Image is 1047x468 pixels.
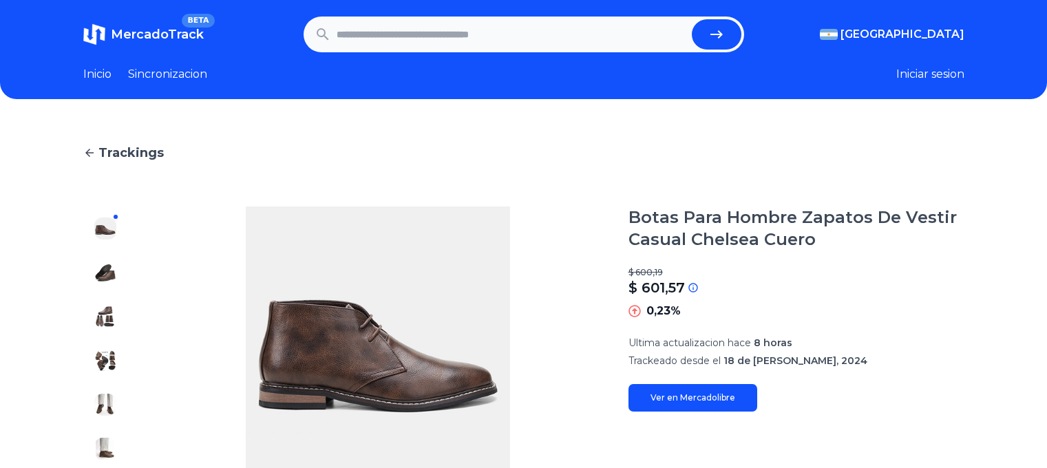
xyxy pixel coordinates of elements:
img: MercadoTrack [83,23,105,45]
img: Argentina [820,29,838,40]
img: Botas Para Hombre Zapatos De Vestir Casual Chelsea Cuero [94,394,116,416]
span: BETA [182,14,214,28]
button: [GEOGRAPHIC_DATA] [820,26,964,43]
span: Trackings [98,143,164,162]
a: Inicio [83,66,112,83]
h1: Botas Para Hombre Zapatos De Vestir Casual Chelsea Cuero [628,206,964,251]
img: Botas Para Hombre Zapatos De Vestir Casual Chelsea Cuero [94,438,116,460]
p: $ 600,19 [628,267,964,278]
span: Ultima actualizacion hace [628,337,751,349]
button: Iniciar sesion [896,66,964,83]
p: $ 601,57 [628,278,685,297]
a: Trackings [83,143,964,162]
img: Botas Para Hombre Zapatos De Vestir Casual Chelsea Cuero [94,306,116,328]
a: Ver en Mercadolibre [628,384,757,412]
img: Botas Para Hombre Zapatos De Vestir Casual Chelsea Cuero [94,350,116,372]
span: MercadoTrack [111,27,204,42]
a: Sincronizacion [128,66,207,83]
img: Botas Para Hombre Zapatos De Vestir Casual Chelsea Cuero [94,262,116,284]
span: Trackeado desde el [628,354,721,367]
span: [GEOGRAPHIC_DATA] [840,26,964,43]
img: Botas Para Hombre Zapatos De Vestir Casual Chelsea Cuero [94,217,116,240]
span: 18 de [PERSON_NAME], 2024 [723,354,867,367]
span: 8 horas [754,337,792,349]
a: MercadoTrackBETA [83,23,204,45]
p: 0,23% [646,303,681,319]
